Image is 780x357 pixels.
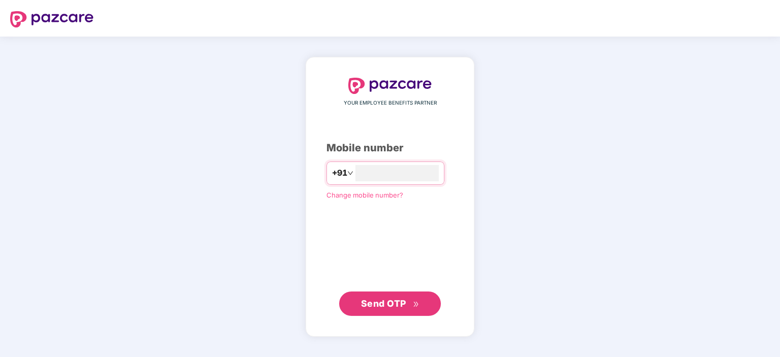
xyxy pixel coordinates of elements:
[361,298,406,309] span: Send OTP
[347,170,353,176] span: down
[413,301,419,308] span: double-right
[339,291,441,316] button: Send OTPdouble-right
[10,11,94,27] img: logo
[332,167,347,179] span: +91
[348,78,432,94] img: logo
[344,99,437,107] span: YOUR EMPLOYEE BENEFITS PARTNER
[326,191,403,199] a: Change mobile number?
[326,140,454,156] div: Mobile number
